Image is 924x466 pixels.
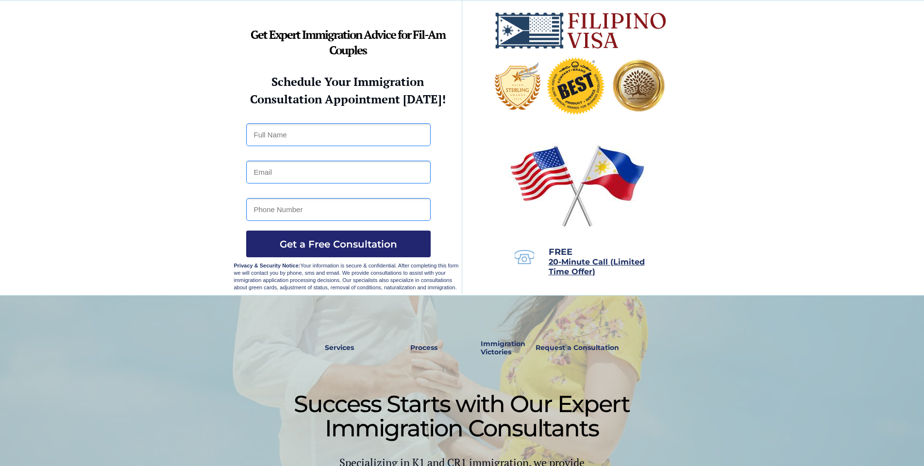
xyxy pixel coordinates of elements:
a: 20-Minute Call (Limited Time Offer) [549,258,645,276]
button: Get a Free Consultation [246,231,431,257]
input: Phone Number [246,198,431,221]
span: 20-Minute Call (Limited Time Offer) [549,257,645,276]
strong: Get Expert Immigration Advice for Fil-Am Couples [251,27,445,58]
strong: Request a Consultation [536,343,619,352]
input: Full Name [246,123,431,146]
span: Your information is secure & confidential. After completing this form we will contact you by phon... [234,263,459,290]
strong: Consultation Appointment [DATE]! [250,91,446,107]
span: FREE [549,247,572,257]
strong: Process [410,343,437,352]
a: Immigration Victories [477,337,509,359]
strong: Schedule Your Immigration [271,74,424,89]
strong: Immigration Victories [481,339,525,356]
strong: Services [325,343,354,352]
a: Request a Consultation [531,337,623,359]
span: Success Starts with Our Expert Immigration Consultants [294,390,630,442]
strong: Privacy & Security Notice: [234,263,301,268]
span: Get a Free Consultation [246,238,431,250]
a: Process [405,337,442,359]
a: Services [319,337,361,359]
input: Email [246,161,431,183]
